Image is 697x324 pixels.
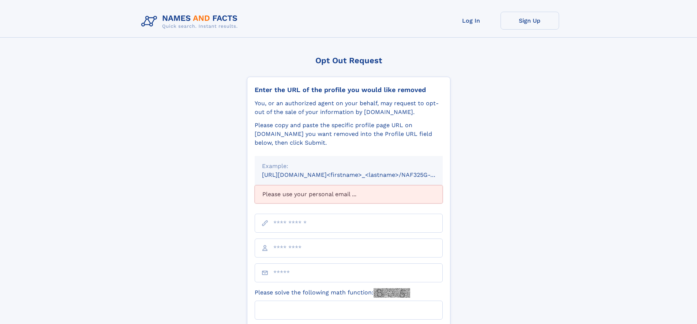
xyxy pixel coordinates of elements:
label: Please solve the following math function: [255,288,410,298]
div: Enter the URL of the profile you would like removed [255,86,443,94]
small: [URL][DOMAIN_NAME]<firstname>_<lastname>/NAF325G-xxxxxxxx [262,171,457,178]
div: Please use your personal email ... [255,185,443,203]
a: Log In [442,12,501,30]
img: Logo Names and Facts [138,12,244,31]
div: Example: [262,162,435,171]
div: Please copy and paste the specific profile page URL on [DOMAIN_NAME] you want removed into the Pr... [255,121,443,147]
div: You, or an authorized agent on your behalf, may request to opt-out of the sale of your informatio... [255,99,443,117]
div: Opt Out Request [247,56,450,65]
a: Sign Up [501,12,559,30]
